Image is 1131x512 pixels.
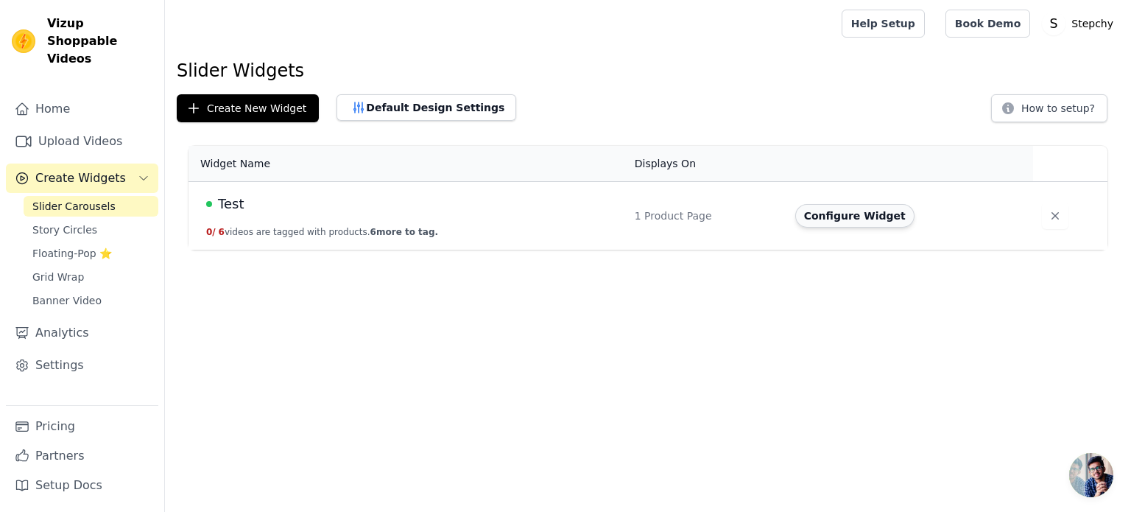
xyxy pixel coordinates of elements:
[24,220,158,240] a: Story Circles
[6,94,158,124] a: Home
[337,94,516,121] button: Default Design Settings
[206,201,212,207] span: Live Published
[6,164,158,193] button: Create Widgets
[24,196,158,217] a: Slider Carousels
[6,471,158,500] a: Setup Docs
[177,94,319,122] button: Create New Widget
[47,15,152,68] span: Vizup Shoppable Videos
[35,169,126,187] span: Create Widgets
[795,204,915,228] button: Configure Widget
[6,351,158,380] a: Settings
[177,59,1119,83] h1: Slider Widgets
[1042,203,1068,229] button: Delete widget
[32,199,116,214] span: Slider Carousels
[24,267,158,287] a: Grid Wrap
[188,146,626,182] th: Widget Name
[945,10,1030,38] a: Book Demo
[12,29,35,53] img: Vizup
[32,293,102,308] span: Banner Video
[1065,10,1119,37] p: Stepchy
[24,290,158,311] a: Banner Video
[6,127,158,156] a: Upload Videos
[206,226,438,238] button: 0/ 6videos are tagged with products.6more to tag.
[1042,10,1119,37] button: S Stepchy
[6,441,158,471] a: Partners
[219,227,225,237] span: 6
[991,94,1107,122] button: How to setup?
[24,243,158,264] a: Floating-Pop ⭐
[6,318,158,348] a: Analytics
[1050,16,1058,31] text: S
[635,208,778,223] div: 1 Product Page
[218,194,244,214] span: Test
[842,10,925,38] a: Help Setup
[6,412,158,441] a: Pricing
[991,105,1107,119] a: How to setup?
[626,146,786,182] th: Displays On
[206,227,216,237] span: 0 /
[32,246,112,261] span: Floating-Pop ⭐
[370,227,438,237] span: 6 more to tag.
[32,270,84,284] span: Grid Wrap
[32,222,97,237] span: Story Circles
[1069,453,1113,497] div: Open chat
